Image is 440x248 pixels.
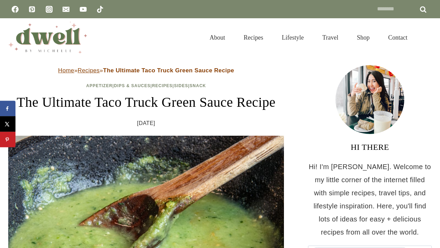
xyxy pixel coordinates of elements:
a: About [200,25,234,50]
a: Snack [190,83,206,88]
a: Lifestyle [273,25,313,50]
a: Instagram [42,2,56,16]
strong: The Ultimate Taco Truck Green Sauce Recipe [103,67,234,74]
h3: HI THERE [308,141,432,153]
a: Appetizer [86,83,112,88]
a: Shop [348,25,379,50]
a: Recipes [234,25,273,50]
a: Sides [174,83,188,88]
a: YouTube [76,2,90,16]
img: DWELL by michelle [8,22,87,53]
button: View Search Form [420,32,432,43]
a: Home [58,67,74,74]
a: Recipes [152,83,173,88]
a: Facebook [8,2,22,16]
a: Contact [379,25,417,50]
span: » » [58,67,234,74]
a: Dips & Sauces [114,83,150,88]
a: Travel [313,25,348,50]
p: Hi! I'm [PERSON_NAME]. Welcome to my little corner of the internet filled with simple recipes, tr... [308,160,432,239]
a: Recipes [78,67,100,74]
span: | | | | [86,83,206,88]
nav: Primary Navigation [200,25,417,50]
time: [DATE] [137,118,155,128]
a: Pinterest [25,2,39,16]
h1: The Ultimate Taco Truck Green Sauce Recipe [8,92,284,113]
a: TikTok [93,2,107,16]
a: Email [59,2,73,16]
